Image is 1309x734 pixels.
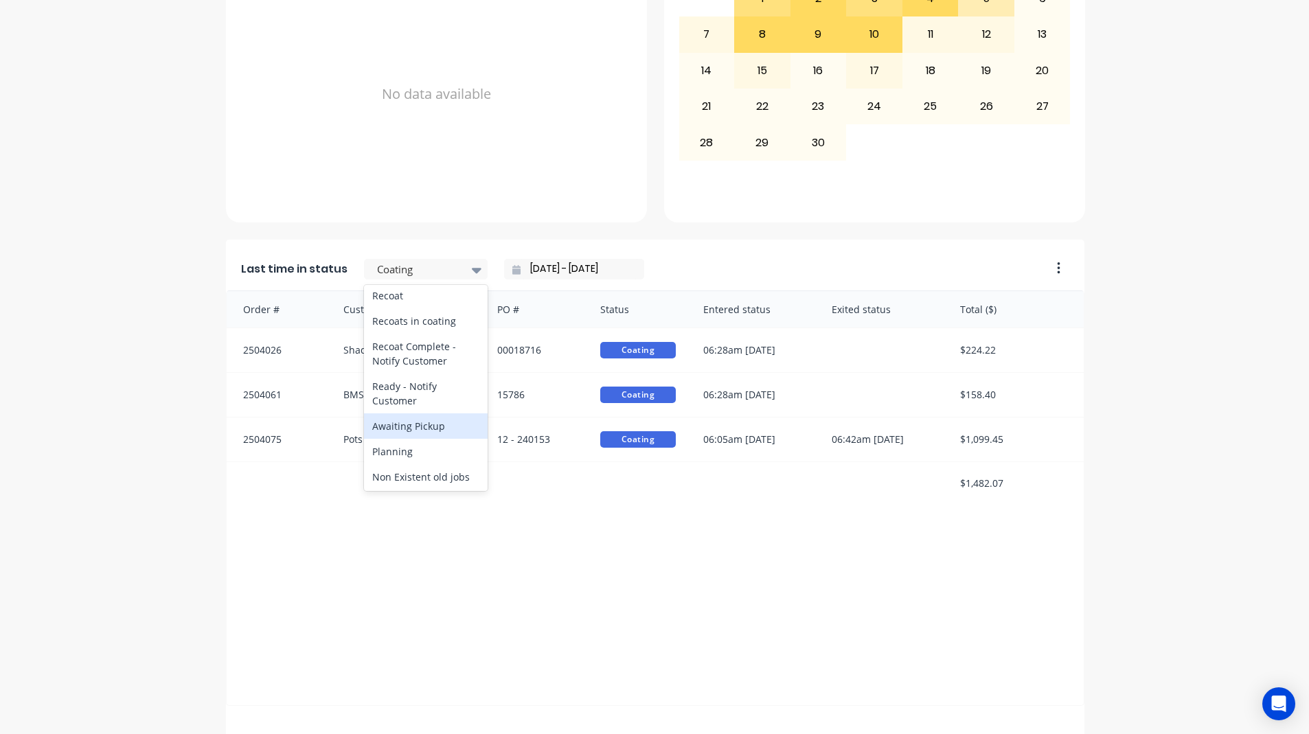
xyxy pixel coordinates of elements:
[227,328,330,372] div: 2504026
[600,431,676,448] span: Coating
[364,439,488,464] div: Planning
[587,291,690,328] div: Status
[679,125,734,159] div: 28
[847,89,902,124] div: 24
[600,342,676,358] span: Coating
[227,373,330,417] div: 2504061
[847,54,902,88] div: 17
[818,291,946,328] div: Exited status
[959,54,1014,88] div: 19
[690,373,818,417] div: 06:28am [DATE]
[690,417,818,461] div: 06:05am [DATE]
[959,89,1014,124] div: 26
[959,17,1014,51] div: 12
[483,328,587,372] div: 00018716
[735,125,790,159] div: 29
[330,373,484,417] div: BMS Beta Metal Spinning
[847,17,902,51] div: 10
[818,417,946,461] div: 06:42am [DATE]
[735,89,790,124] div: 22
[690,328,818,372] div: 06:28am [DATE]
[679,17,734,51] div: 7
[364,374,488,413] div: Ready - Notify Customer
[364,308,488,334] div: Recoats in coating
[679,89,734,124] div: 21
[483,291,587,328] div: PO #
[946,291,1084,328] div: Total ($)
[735,17,790,51] div: 8
[1262,687,1295,720] div: Open Intercom Messenger
[679,54,734,88] div: 14
[364,490,488,515] div: Delivered
[690,291,818,328] div: Entered status
[946,373,1084,417] div: $158.40
[791,54,846,88] div: 16
[330,417,484,461] div: Pots R Us
[521,259,639,279] input: Filter by date
[1015,17,1070,51] div: 13
[1015,54,1070,88] div: 20
[735,54,790,88] div: 15
[903,54,958,88] div: 18
[903,17,958,51] div: 11
[364,334,488,374] div: Recoat Complete - Notify Customer
[903,89,958,124] div: 25
[364,413,488,439] div: Awaiting Pickup
[330,291,484,328] div: Customer
[791,17,846,51] div: 9
[791,89,846,124] div: 23
[330,328,484,372] div: Shade Factor
[364,283,488,308] div: Recoat
[227,417,330,461] div: 2504075
[946,462,1084,504] div: $1,482.07
[946,328,1084,372] div: $224.22
[946,417,1084,461] div: $1,099.45
[227,291,330,328] div: Order #
[483,417,587,461] div: 12 - 240153
[791,125,846,159] div: 30
[483,373,587,417] div: 15786
[241,261,348,277] span: Last time in status
[364,464,488,490] div: Non Existent old jobs
[600,387,676,403] span: Coating
[1015,89,1070,124] div: 27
